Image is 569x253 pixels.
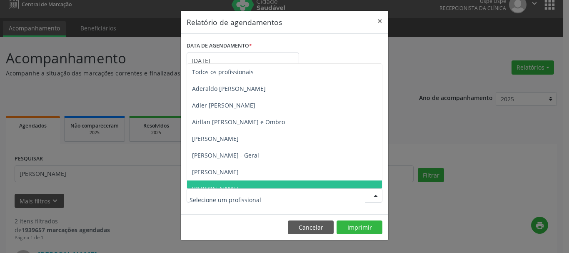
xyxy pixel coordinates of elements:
span: [PERSON_NAME] [192,185,239,193]
span: Adler [PERSON_NAME] [192,101,255,109]
span: Aderaldo [PERSON_NAME] [192,85,266,93]
label: DATA DE AGENDAMENTO [187,40,252,53]
button: Imprimir [337,220,382,235]
span: [PERSON_NAME] - Geral [192,151,259,159]
span: [PERSON_NAME] [192,168,239,176]
span: [PERSON_NAME] [192,135,239,143]
span: Airllan [PERSON_NAME] e Ombro [192,118,285,126]
input: Selecione uma data ou intervalo [187,53,299,69]
button: Cancelar [288,220,334,235]
h5: Relatório de agendamentos [187,17,282,28]
input: Selecione um profissional [190,191,365,208]
button: Close [372,11,388,31]
span: Todos os profissionais [192,68,254,76]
